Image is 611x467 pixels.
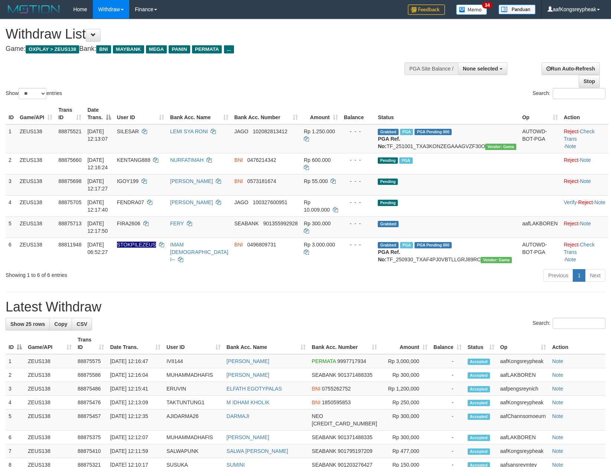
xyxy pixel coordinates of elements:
span: Accepted [468,400,490,406]
a: [PERSON_NAME] [227,372,269,378]
span: BNI [312,386,320,392]
td: [DATE] 12:15:41 [107,382,163,396]
td: ZEUS138 [17,174,55,195]
td: ZEUS138 [25,396,75,409]
td: Rp 250,000 [380,396,430,409]
span: [DATE] 12:17:27 [87,178,108,192]
span: SILESAR [117,128,139,134]
td: 88875486 [75,382,107,396]
span: FIRA2606 [117,221,140,226]
a: Show 25 rows [6,318,50,330]
th: Action [549,333,605,354]
a: Check Trans [564,128,595,142]
a: Note [580,221,591,226]
td: 5 [6,216,17,238]
td: aafLAKBOREN [497,431,549,444]
a: Note [594,199,605,205]
span: Grabbed [378,129,399,135]
span: IGOY199 [117,178,139,184]
span: BNI [312,399,320,405]
span: OXPLAY > ZEUS138 [26,45,79,53]
a: Next [585,269,605,282]
span: [DATE] 12:17:50 [87,221,108,234]
span: Vendor URL: https://trx31.1velocity.biz [485,144,516,150]
th: Date Trans.: activate to sort column descending [84,103,114,124]
a: LEMI SYA RONI [170,128,208,134]
a: Note [552,386,563,392]
th: Balance: activate to sort column ascending [430,333,465,354]
h1: Latest Withdraw [6,300,605,314]
td: aafpengsreynich [497,382,549,396]
span: Show 25 rows [10,321,45,327]
td: - [430,354,465,368]
span: Copy 0573181674 to clipboard [247,178,276,184]
span: Copy 901371488335 to clipboard [338,372,372,378]
a: Verify [564,199,577,205]
td: · [561,153,608,174]
td: ZEUS138 [25,409,75,431]
td: TF_250930_TXAF4PJ0VBTLLGRJ89RC [375,238,519,266]
td: ZEUS138 [17,124,55,153]
span: Pending [378,157,398,164]
span: Rp 10.009.000 [304,199,330,213]
th: Op: activate to sort column ascending [519,103,561,124]
span: [DATE] 06:52:27 [87,242,108,255]
td: ZEUS138 [17,153,55,174]
span: Accepted [468,448,490,455]
span: Copy 5859459291049533 to clipboard [312,421,377,427]
td: - [430,368,465,382]
td: 3 [6,174,17,195]
td: 6 [6,238,17,266]
td: [DATE] 12:12:07 [107,431,163,444]
td: 5 [6,409,25,431]
span: SEABANK [312,372,336,378]
td: Rp 300,000 [380,368,430,382]
span: JAGO [234,128,248,134]
td: aafKongsreypheak [497,396,549,409]
a: Reject [564,157,579,163]
span: 34 [482,2,492,9]
th: Game/API: activate to sort column ascending [17,103,55,124]
div: PGA Site Balance / [404,62,458,75]
td: [DATE] 12:11:59 [107,444,163,458]
a: Check Trans [564,242,595,255]
span: Marked by aafpengsreynich [399,157,412,164]
div: - - - [344,128,372,135]
a: Note [580,178,591,184]
span: Copy 901371488335 to clipboard [338,434,372,440]
label: Show entries [6,88,62,99]
a: DARMAJI [227,413,249,419]
th: Status [375,103,519,124]
input: Search: [553,88,605,99]
td: 2 [6,153,17,174]
span: BNI [234,242,243,248]
span: [DATE] 12:16:24 [87,157,108,170]
span: SEABANK [312,434,336,440]
td: · · [561,238,608,266]
td: 88875575 [75,354,107,368]
span: Grabbed [378,242,399,248]
span: Pending [378,200,398,206]
input: Search: [553,318,605,329]
td: 4 [6,195,17,216]
th: Bank Acc. Number: activate to sort column ascending [309,333,380,354]
a: ELFATH EGOTYPALAS [227,386,282,392]
td: Rp 300,000 [380,409,430,431]
a: Copy [49,318,72,330]
span: BNI [234,157,243,163]
span: Rp 600.000 [304,157,331,163]
span: 88875698 [58,178,81,184]
td: 88875457 [75,409,107,431]
span: Accepted [468,414,490,420]
th: Amount: activate to sort column ascending [301,103,341,124]
a: 1 [573,269,585,282]
span: [DATE] 12:13:07 [87,128,108,142]
div: - - - [344,156,372,164]
td: ZEUS138 [25,368,75,382]
span: Nama rekening ada tanda titik/strip, harap diedit [117,242,156,248]
a: CSV [72,318,92,330]
span: 88875705 [58,199,81,205]
span: Grabbed [378,221,399,227]
td: aafKongsreypheak [497,444,549,458]
td: SALWAPUNK [163,444,224,458]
